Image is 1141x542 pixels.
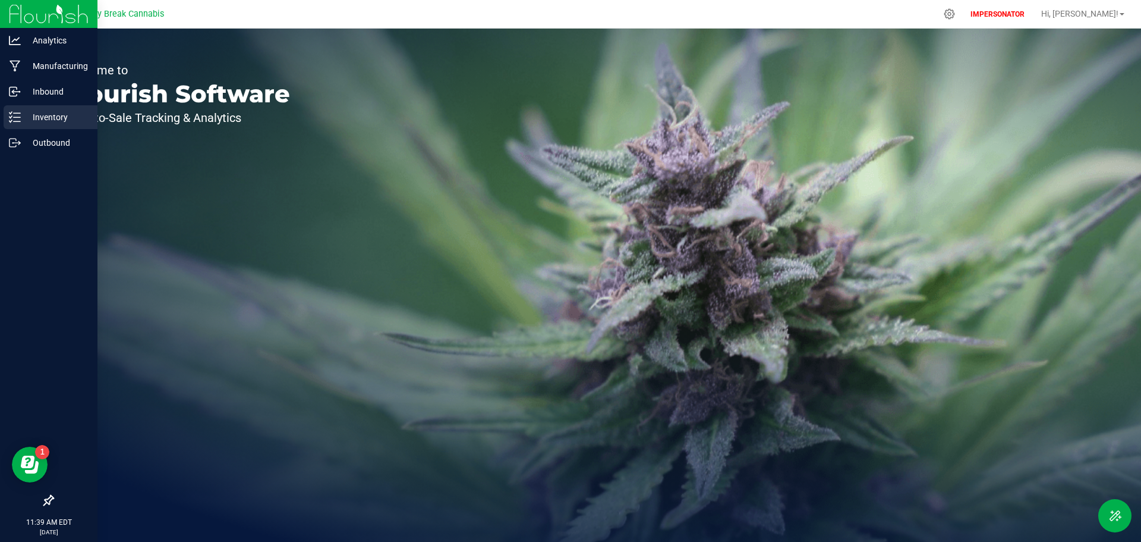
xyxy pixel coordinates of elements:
button: Toggle Menu [1098,499,1131,532]
p: IMPERSONATOR [966,9,1029,20]
inline-svg: Manufacturing [9,60,21,72]
p: Seed-to-Sale Tracking & Analytics [64,112,290,124]
inline-svg: Analytics [9,35,21,46]
div: Manage settings [942,8,957,20]
inline-svg: Inbound [9,86,21,98]
p: [DATE] [5,528,92,537]
iframe: Resource center unread badge [35,445,49,459]
inline-svg: Outbound [9,137,21,149]
p: Inbound [21,84,92,99]
p: Flourish Software [64,82,290,106]
iframe: Resource center [12,447,48,483]
inline-svg: Inventory [9,111,21,123]
span: Lucky Break Cannabis [79,9,164,19]
p: Outbound [21,136,92,150]
span: Hi, [PERSON_NAME]! [1041,9,1118,18]
p: Manufacturing [21,59,92,73]
p: Inventory [21,110,92,124]
p: Welcome to [64,64,290,76]
p: Analytics [21,33,92,48]
p: 11:39 AM EDT [5,517,92,528]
